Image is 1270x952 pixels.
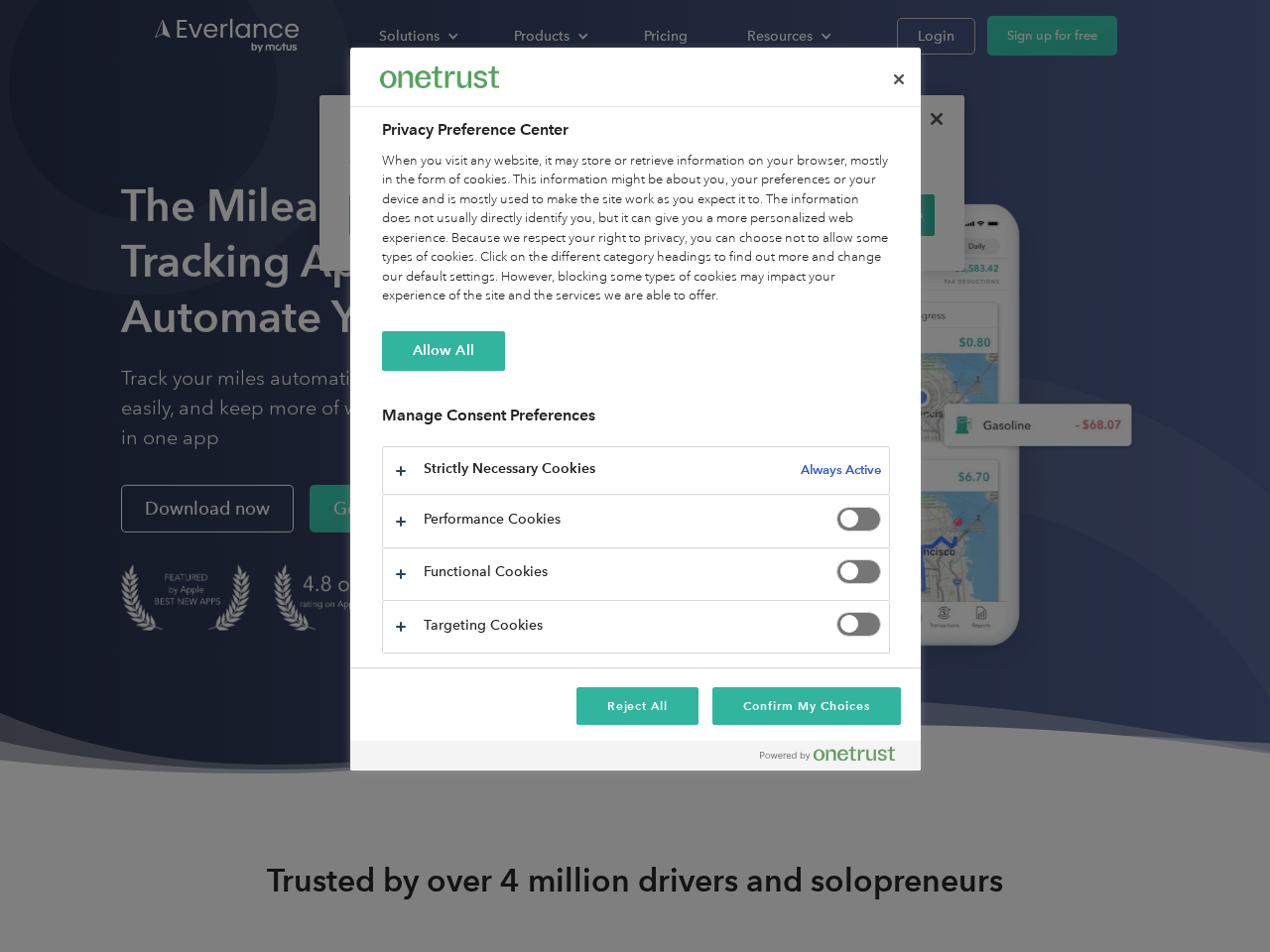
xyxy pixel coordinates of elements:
[576,687,699,725] button: Reject All
[350,48,921,771] div: Privacy Preference Center
[382,152,890,306] div: When you visit any website, it may store or retrieve information on your browser, mostly in the f...
[382,406,890,436] h3: Manage Consent Preferences
[382,118,890,142] h2: Privacy Preference Center
[380,66,499,87] img: Everlance
[712,687,900,725] button: Confirm My Choices
[760,746,895,762] img: Powered by OneTrust Opens in a new Tab
[760,746,911,771] a: Powered by OneTrust Opens in a new Tab
[382,331,505,371] button: Allow All
[350,48,921,771] div: Preference center
[380,58,499,97] div: Everlance
[877,58,921,101] button: Close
